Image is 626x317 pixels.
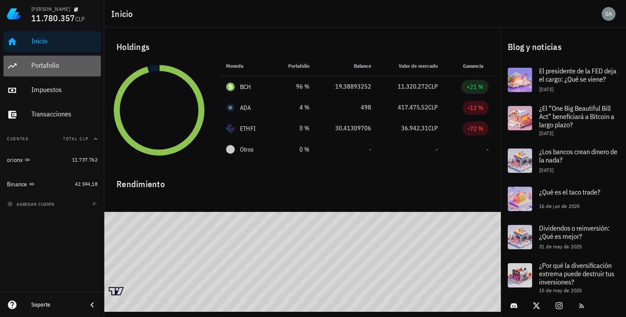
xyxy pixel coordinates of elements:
div: 19,38893252 [323,82,371,91]
span: [DATE] [539,130,553,136]
span: [DATE] [539,86,553,92]
th: Moneda [219,56,273,76]
div: 4 % [280,103,310,112]
a: Charting by TradingView [109,287,124,295]
span: 42.594,18 [75,181,97,187]
span: CLP [428,124,438,132]
span: 36.942,31 [401,124,428,132]
div: [PERSON_NAME] [31,6,70,13]
span: [DATE] [539,167,553,173]
div: Binance [7,181,27,188]
a: Transacciones [3,104,101,125]
div: Soporte [31,301,80,308]
span: 11.780.357 [31,12,75,24]
span: ¿Los bancos crean dinero de la nada? [539,147,617,164]
div: BCH [240,83,251,91]
a: Impuestos [3,80,101,101]
a: ¿El “One Big Beautiful Bill Act” beneficiará a Bitcoin a largo plazo? [DATE] [501,99,626,142]
div: Inicio [31,37,97,45]
span: 417.475,52 [398,103,428,111]
a: ¿Qué es el taco trade? 16 de jun de 2025 [501,180,626,218]
div: 0 % [280,145,310,154]
div: Blog y noticias [501,33,626,61]
div: +21 % [466,83,483,91]
span: Otros [240,145,253,154]
div: ETHFI [240,124,256,133]
div: Holdings [110,33,496,61]
h1: Inicio [111,7,137,21]
span: 11.320.272 [398,83,428,90]
a: Binance 42.594,18 [3,174,101,195]
span: Total CLP [63,136,89,142]
div: 30,41309706 [323,124,371,133]
span: Ganancia [463,63,489,69]
div: Transacciones [31,110,97,118]
button: CuentasTotal CLP [3,129,101,149]
span: Dividendos o reinversión: ¿Qué es mejor? [539,224,609,241]
div: -12 % [468,103,483,112]
a: Inicio [3,31,101,52]
th: Portafolio [273,56,316,76]
span: ¿Qué es el taco trade? [539,188,600,196]
div: 498 [323,103,371,112]
div: 0 % [280,124,310,133]
span: 16 de jun de 2025 [539,203,580,209]
div: Portafolio [31,61,97,69]
div: ETHFI-icon [226,124,235,133]
th: Balance [316,56,378,76]
img: LedgiFi [7,7,21,21]
div: ADA-icon [226,103,235,112]
span: - [369,145,371,153]
span: ¿El “One Big Beautiful Bill Act” beneficiará a Bitcoin a largo plazo? [539,104,614,129]
th: Valor de mercado [378,56,445,76]
div: orionx [7,156,23,164]
div: avatar [602,7,616,21]
a: Portafolio [3,56,101,76]
a: El presidente de la FED deja el cargo: ¿Qué se viene? [DATE] [501,61,626,99]
a: ¿Los bancos crean dinero de la nada? [DATE] [501,142,626,180]
span: CLP [75,15,85,23]
span: - [436,145,438,153]
span: agregar cuenta [9,201,55,207]
span: 31 de may de 2025 [539,243,582,250]
div: BCH-icon [226,83,235,91]
div: 96 % [280,82,310,91]
span: CLP [428,83,438,90]
span: El presidente de la FED deja el cargo: ¿Qué se viene? [539,66,616,83]
span: ¿Por qué la diversificación extrema puede destruir tus inversiones? [539,261,614,286]
button: agregar cuenta [5,200,59,208]
a: Dividendos o reinversión: ¿Qué es mejor? 31 de may de 2025 [501,218,626,256]
a: ¿Por qué la diversificación extrema puede destruir tus inversiones? 15 de may de 2025 [501,256,626,299]
div: Rendimiento [110,170,496,191]
span: - [486,145,489,153]
span: 15 de may de 2025 [539,287,582,294]
a: orionx 11.737.762 [3,149,101,170]
span: CLP [428,103,438,111]
div: ADA [240,103,251,112]
div: Impuestos [31,86,97,94]
span: 11.737.762 [72,156,97,163]
div: -72 % [468,124,483,133]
